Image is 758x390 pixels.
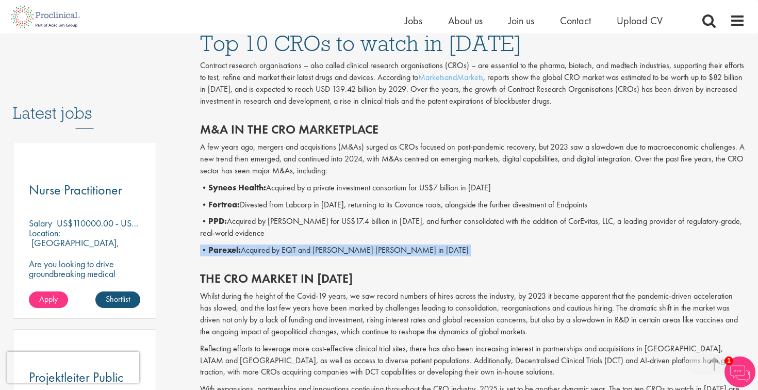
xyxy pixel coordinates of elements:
[200,123,746,136] h2: M&A in the CRO marketplace
[13,78,156,129] h3: Latest jobs
[29,291,68,308] a: Apply
[200,141,746,177] p: A few years ago, mergers and acquisitions (M&As) surged as CROs focused on post-pandemic recovery...
[200,216,746,239] p: • Acquired by [PERSON_NAME] for US$17.4 billion in [DATE], and further consolidated with the addi...
[405,14,422,27] a: Jobs
[724,356,755,387] img: Chatbot
[29,227,60,239] span: Location:
[57,217,218,229] p: US$110000.00 - US$130000.00 per annum
[29,217,52,229] span: Salary
[29,259,140,318] p: Are you looking to drive groundbreaking medical research and make a real impact-join our client a...
[39,294,58,304] span: Apply
[208,182,266,193] b: Syneos Health:
[560,14,591,27] a: Contact
[29,184,140,197] a: Nurse Practitioner
[200,245,746,256] p: • Acquired by EQT and [PERSON_NAME] [PERSON_NAME] in [DATE]
[200,343,746,379] p: Reflecting efforts to leverage more cost-effective clinical trial sites, there has also been incr...
[200,199,746,211] p: • Divested from Labcorp in [DATE], returning to its Covance roots, alongside the further divestme...
[200,182,746,194] p: • Acquired by a private investment consortium for US$7 billion in [DATE]
[200,272,746,285] h2: The CRO market in [DATE]
[29,371,140,384] a: Projektleiter Public
[200,60,746,107] p: Contract research organisations – also called clinical research organisations (CROs) – are essent...
[508,14,534,27] a: Join us
[418,72,483,83] a: MarketsandMarkets
[208,245,241,255] b: Parexel:
[200,290,746,337] p: Whilst during the height of the Covid-19 years, we saw record numbers of hires across the industr...
[208,216,227,226] b: PPD:
[95,291,140,308] a: Shortlist
[29,237,119,258] p: [GEOGRAPHIC_DATA], [GEOGRAPHIC_DATA]
[29,181,122,199] span: Nurse Practitioner
[208,199,240,210] b: Fortrea:
[617,14,663,27] a: Upload CV
[7,352,139,383] iframe: reCAPTCHA
[724,356,733,365] span: 1
[200,32,746,55] h1: Top 10 CROs to watch in [DATE]
[448,14,483,27] a: About us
